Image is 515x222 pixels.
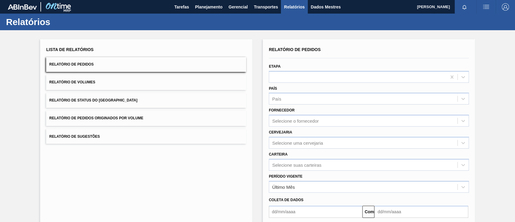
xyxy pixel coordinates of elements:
font: Relatório de Pedidos Originados por Volume [49,116,143,121]
font: Cervejaria [269,130,292,134]
font: Transportes [254,5,278,9]
font: Carteira [269,152,288,156]
font: Lista de Relatórios [46,47,94,52]
font: Coleta de dados [269,198,304,202]
font: Relatórios [6,17,50,27]
button: Relatório de Pedidos Originados por Volume [46,111,246,126]
button: Relatório de Sugestões [46,129,246,144]
font: Último Mês [272,184,295,189]
input: dd/mm/aaaa [269,206,362,218]
button: Relatório de Status do [GEOGRAPHIC_DATA] [46,93,246,108]
button: Comeu [362,206,374,218]
img: Sair [502,3,509,11]
font: Fornecedor [269,108,294,112]
font: País [272,96,281,101]
button: Relatório de Pedidos [46,57,246,72]
font: Relatório de Pedidos [269,47,321,52]
font: Etapa [269,64,281,69]
font: Selecione uma cervejaria [272,140,323,145]
img: TNhmsLtSVTkK8tSr43FrP2fwEKptu5GPRR3wAAAABJRU5ErkJggg== [8,4,37,10]
font: Período Vigente [269,174,302,179]
img: ações do usuário [482,3,490,11]
font: Relatórios [284,5,304,9]
input: dd/mm/aaaa [374,206,468,218]
button: Notificações [455,3,474,11]
font: Gerencial [228,5,248,9]
font: País [269,86,277,91]
font: Relatório de Sugestões [49,134,100,138]
font: Selecione o fornecedor [272,118,319,124]
font: [PERSON_NAME] [417,5,450,9]
font: Comeu [364,209,379,214]
font: Planejamento [195,5,222,9]
font: Relatório de Volumes [49,80,95,85]
font: Tarefas [174,5,189,9]
font: Relatório de Status do [GEOGRAPHIC_DATA] [49,98,137,102]
font: Selecione suas carteiras [272,162,321,167]
font: Dados Mestres [311,5,341,9]
button: Relatório de Volumes [46,75,246,90]
font: Relatório de Pedidos [49,62,94,66]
